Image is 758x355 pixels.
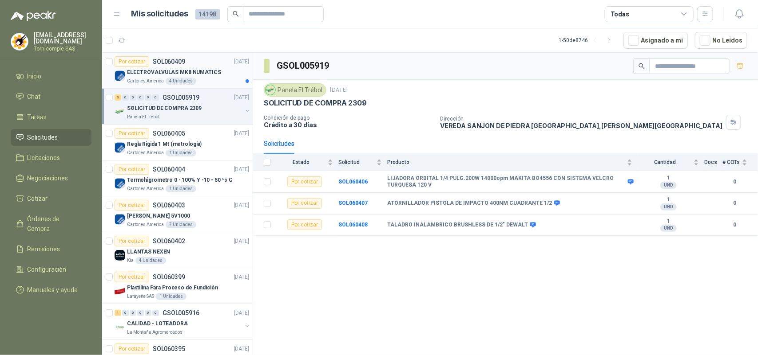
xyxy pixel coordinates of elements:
p: CALIDAD - LOTEADORA [127,320,188,328]
p: [DATE] [234,309,249,317]
div: 0 [130,310,136,316]
span: Remisiones [28,244,60,254]
p: Cartones America [127,149,164,156]
div: Por cotizar [115,343,149,354]
span: Configuración [28,265,67,274]
a: Licitaciones [11,149,91,166]
p: VEREDA SANJON DE PIEDRA [GEOGRAPHIC_DATA] , [PERSON_NAME][GEOGRAPHIC_DATA] [440,122,722,129]
div: 0 [137,310,144,316]
a: SOL060406 [338,179,368,185]
b: 1 [638,175,699,182]
span: Manuales y ayuda [28,285,78,295]
button: No Leídos [695,32,747,49]
a: Por cotizarSOL060409[DATE] Company LogoELECTROVALVULAS MK8 NUMATICSCartones America4 Unidades [102,53,253,89]
p: Cartones America [127,221,164,228]
p: Cartones America [127,185,164,192]
a: Solicitudes [11,129,91,146]
img: Company Logo [115,70,125,81]
div: Por cotizar [115,272,149,282]
span: Órdenes de Compra [28,214,83,234]
div: 4 Unidades [135,257,166,264]
p: [DATE] [234,237,249,246]
a: Remisiones [11,241,91,257]
span: Cantidad [638,159,692,165]
span: Tareas [28,112,47,122]
img: Company Logo [115,106,125,117]
p: Panela El Trébol [127,113,159,121]
div: Todas [611,9,629,19]
a: Órdenes de Compra [11,211,91,237]
div: Por cotizar [115,200,149,211]
div: 7 Unidades [166,221,196,228]
p: [DATE] [234,201,249,210]
p: [DATE] [330,86,348,94]
h3: GSOL005919 [277,59,330,73]
p: Tornicomple SAS [34,46,91,51]
div: 1 Unidades [156,293,187,300]
span: Estado [276,159,326,165]
div: 0 [145,310,151,316]
p: [DATE] [234,345,249,353]
img: Company Logo [115,286,125,296]
div: 0 [152,310,159,316]
p: LLANTAS NEXEN [127,248,170,256]
p: Plastilina Para Proceso de Fundición [127,284,218,292]
div: 0 [152,94,159,101]
img: Company Logo [115,178,125,189]
img: Company Logo [115,250,125,261]
img: Company Logo [115,142,125,153]
th: Solicitud [338,154,387,171]
a: Por cotizarSOL060404[DATE] Company LogoTermohigrometro 0 - 100% Y -10 - 50 ºs CCartones America1 ... [102,160,253,196]
div: UND [660,225,677,232]
th: Docs [704,154,722,171]
th: # COTs [722,154,758,171]
p: Termohigrometro 0 - 100% Y -10 - 50 ºs C [127,176,233,184]
img: Company Logo [115,214,125,225]
div: Por cotizar [287,176,322,187]
p: Dirección [440,116,722,122]
a: Chat [11,88,91,105]
h1: Mis solicitudes [131,8,188,20]
div: 1 - 50 de 8746 [559,33,616,47]
div: UND [660,182,677,189]
p: Regla Rigida 1 Mt (metrologia) [127,140,202,148]
span: Cotizar [28,194,48,203]
div: Solicitudes [264,139,294,148]
div: 3 [115,94,121,101]
div: 0 [137,94,144,101]
div: Por cotizar [115,128,149,139]
a: Por cotizarSOL060403[DATE] Company Logo[PERSON_NAME] 5V1000Cartones America7 Unidades [102,196,253,232]
b: 0 [722,221,747,229]
p: [DATE] [234,129,249,138]
b: 0 [722,199,747,207]
p: GSOL005916 [163,310,199,316]
a: Tareas [11,109,91,125]
div: 1 Unidades [166,149,196,156]
p: GSOL005919 [163,94,199,101]
p: [PERSON_NAME] 5V1000 [127,212,190,220]
span: search [233,11,239,17]
div: 1 Unidades [166,185,196,192]
p: SOL060395 [153,346,185,352]
p: [DATE] [234,94,249,102]
b: 0 [722,178,747,186]
div: 0 [122,310,129,316]
p: [DATE] [234,58,249,66]
p: SOL060404 [153,166,185,172]
span: 14198 [195,9,220,20]
b: 1 [638,196,699,203]
p: La Montaña Agromercados [127,329,183,336]
div: Por cotizar [287,198,322,209]
div: 0 [145,94,151,101]
a: Cotizar [11,190,91,207]
p: SOL060399 [153,274,185,280]
p: Cartones America [127,78,164,85]
a: 1 0 0 0 0 0 GSOL005916[DATE] Company LogoCALIDAD - LOTEADORALa Montaña Agromercados [115,308,251,336]
div: 4 Unidades [166,78,196,85]
div: Por cotizar [115,164,149,175]
div: Por cotizar [287,219,322,230]
p: Kia [127,257,134,264]
img: Company Logo [11,33,28,50]
p: Crédito a 30 días [264,121,433,129]
p: Condición de pago [264,115,433,121]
